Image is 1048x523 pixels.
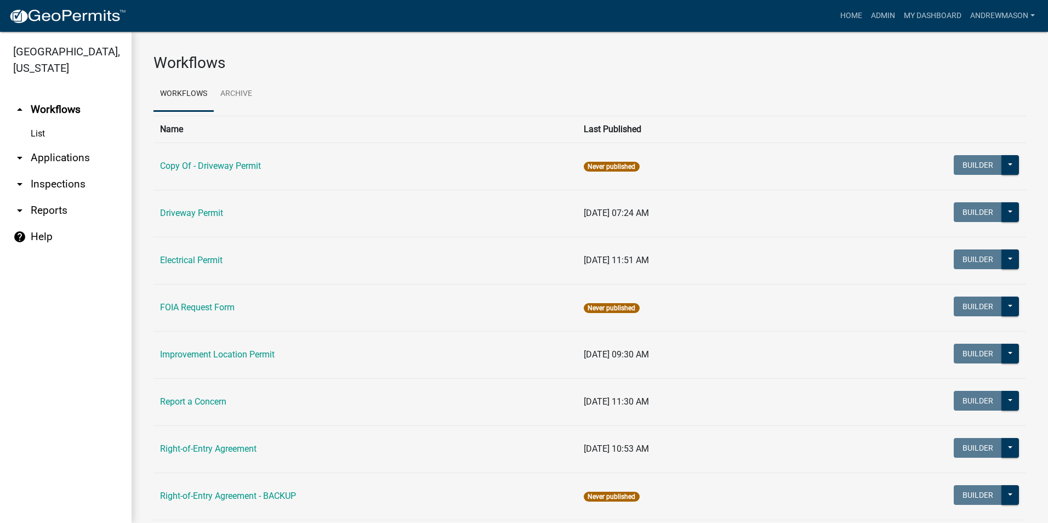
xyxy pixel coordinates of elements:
a: Archive [214,77,259,112]
a: Copy Of - Driveway Permit [160,161,261,171]
a: My Dashboard [899,5,966,26]
a: Right-of-Entry Agreement - BACKUP [160,491,296,501]
a: Admin [867,5,899,26]
a: Right-of-Entry Agreement [160,444,257,454]
i: arrow_drop_down [13,178,26,191]
i: arrow_drop_up [13,103,26,116]
span: [DATE] 07:24 AM [584,208,649,218]
span: [DATE] 11:51 AM [584,255,649,265]
span: Never published [584,303,639,313]
i: help [13,230,26,243]
a: Improvement Location Permit [160,349,275,360]
a: Home [836,5,867,26]
a: Report a Concern [160,396,226,407]
a: FOIA Request Form [160,302,235,312]
a: AndrewMason [966,5,1039,26]
button: Builder [954,485,1002,505]
button: Builder [954,249,1002,269]
span: [DATE] 10:53 AM [584,444,649,454]
button: Builder [954,155,1002,175]
button: Builder [954,202,1002,222]
h3: Workflows [153,54,1026,72]
button: Builder [954,438,1002,458]
th: Name [153,116,577,143]
a: Electrical Permit [160,255,223,265]
a: Workflows [153,77,214,112]
th: Last Published [577,116,800,143]
button: Builder [954,297,1002,316]
i: arrow_drop_down [13,204,26,217]
span: Never published [584,162,639,172]
i: arrow_drop_down [13,151,26,164]
button: Builder [954,391,1002,411]
span: [DATE] 09:30 AM [584,349,649,360]
button: Builder [954,344,1002,363]
a: Driveway Permit [160,208,223,218]
span: Never published [584,492,639,502]
span: [DATE] 11:30 AM [584,396,649,407]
